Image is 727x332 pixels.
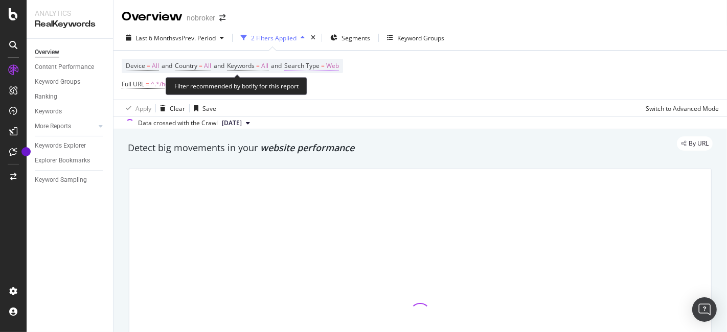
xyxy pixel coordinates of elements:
[326,30,374,46] button: Segments
[162,61,172,70] span: and
[218,117,254,129] button: [DATE]
[214,61,224,70] span: and
[35,106,106,117] a: Keywords
[35,77,80,87] div: Keyword Groups
[284,61,320,70] span: Search Type
[122,8,183,26] div: Overview
[152,59,159,73] span: All
[219,14,225,21] div: arrow-right-arrow-left
[35,18,105,30] div: RealKeywords
[35,140,106,151] a: Keywords Explorer
[122,30,228,46] button: Last 6 MonthsvsPrev. Period
[135,34,175,42] span: Last 6 Months
[122,80,144,88] span: Full URL
[689,140,709,147] span: By URL
[383,30,448,46] button: Keyword Groups
[646,104,719,113] div: Switch to Advanced Mode
[147,61,150,70] span: =
[342,34,370,42] span: Segments
[309,33,317,43] div: times
[227,61,255,70] span: Keywords
[35,47,106,58] a: Overview
[35,62,106,73] a: Content Performance
[21,147,31,156] div: Tooltip anchor
[175,34,216,42] span: vs Prev. Period
[35,62,94,73] div: Content Performance
[175,61,197,70] span: Country
[135,104,151,113] div: Apply
[151,77,203,91] span: ^.*/home-loan/.*$
[222,118,242,128] span: 2025 Aug. 4th
[642,100,719,116] button: Switch to Advanced Mode
[138,118,218,128] div: Data crossed with the Crawl
[35,121,96,132] a: More Reports
[35,140,86,151] div: Keywords Explorer
[35,77,106,87] a: Keyword Groups
[35,8,105,18] div: Analytics
[326,59,339,73] span: Web
[677,136,713,151] div: legacy label
[397,34,444,42] div: Keyword Groups
[204,59,211,73] span: All
[202,104,216,113] div: Save
[692,297,717,322] div: Open Intercom Messenger
[35,175,87,185] div: Keyword Sampling
[156,100,185,116] button: Clear
[261,59,268,73] span: All
[35,121,71,132] div: More Reports
[35,47,59,58] div: Overview
[35,106,62,117] div: Keywords
[35,155,90,166] div: Explorer Bookmarks
[35,91,106,102] a: Ranking
[237,30,309,46] button: 2 Filters Applied
[251,34,297,42] div: 2 Filters Applied
[122,100,151,116] button: Apply
[35,91,57,102] div: Ranking
[170,104,185,113] div: Clear
[35,155,106,166] a: Explorer Bookmarks
[271,61,282,70] span: and
[35,175,106,185] a: Keyword Sampling
[126,61,145,70] span: Device
[256,61,260,70] span: =
[190,100,216,116] button: Save
[199,61,202,70] span: =
[146,80,149,88] span: =
[166,77,307,95] div: Filter recommended by botify for this report
[321,61,325,70] span: =
[187,13,215,23] div: nobroker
